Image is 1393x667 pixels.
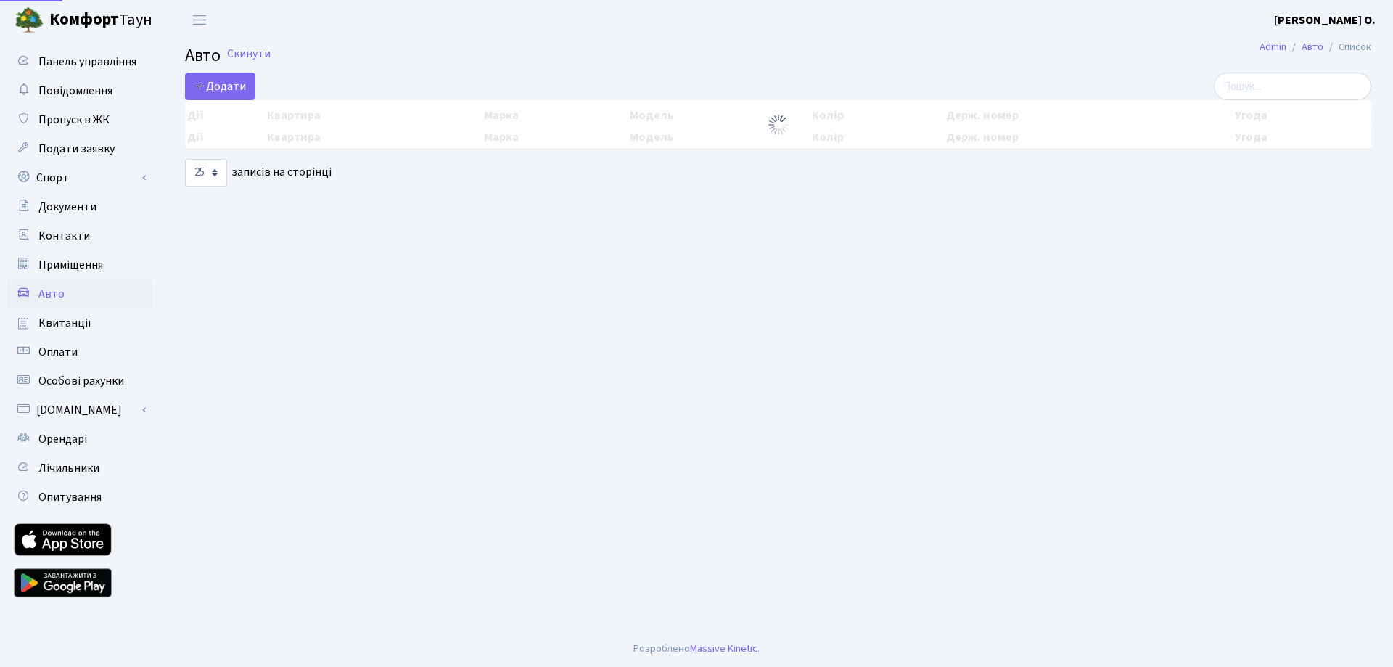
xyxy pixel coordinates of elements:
[38,373,124,389] span: Особові рахунки
[7,396,152,425] a: [DOMAIN_NAME]
[7,454,152,483] a: Лічильники
[7,337,152,367] a: Оплати
[49,8,152,33] span: Таун
[38,460,99,476] span: Лічильники
[194,78,246,94] span: Додати
[227,47,271,61] a: Скинути
[1274,12,1376,28] b: [PERSON_NAME] О.
[181,8,218,32] button: Переключити навігацію
[185,159,227,187] select: записів на сторінці
[38,286,65,302] span: Авто
[1260,39,1286,54] a: Admin
[7,425,152,454] a: Орендарі
[7,483,152,512] a: Опитування
[38,257,103,273] span: Приміщення
[38,489,102,505] span: Опитування
[38,431,87,447] span: Орендарі
[1323,39,1371,55] li: Список
[7,279,152,308] a: Авто
[1214,73,1371,100] input: Пошук...
[7,134,152,163] a: Подати заявку
[1274,12,1376,29] a: [PERSON_NAME] О.
[7,367,152,396] a: Особові рахунки
[1238,32,1393,62] nav: breadcrumb
[7,192,152,221] a: Документи
[38,54,136,70] span: Панель управління
[7,221,152,250] a: Контакти
[690,641,757,656] a: Massive Kinetic
[185,43,221,68] span: Авто
[38,83,112,99] span: Повідомлення
[767,113,790,136] img: Обробка...
[7,308,152,337] a: Квитанції
[38,112,110,128] span: Пропуск в ЖК
[185,159,332,187] label: записів на сторінці
[15,6,44,35] img: logo.png
[7,76,152,105] a: Повідомлення
[38,228,90,244] span: Контакти
[633,641,760,657] div: Розроблено .
[185,73,255,100] a: Додати
[38,344,78,360] span: Оплати
[7,163,152,192] a: Спорт
[7,105,152,134] a: Пропуск в ЖК
[1302,39,1323,54] a: Авто
[7,250,152,279] a: Приміщення
[38,315,91,331] span: Квитанції
[38,141,115,157] span: Подати заявку
[38,199,96,215] span: Документи
[49,8,119,31] b: Комфорт
[7,47,152,76] a: Панель управління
